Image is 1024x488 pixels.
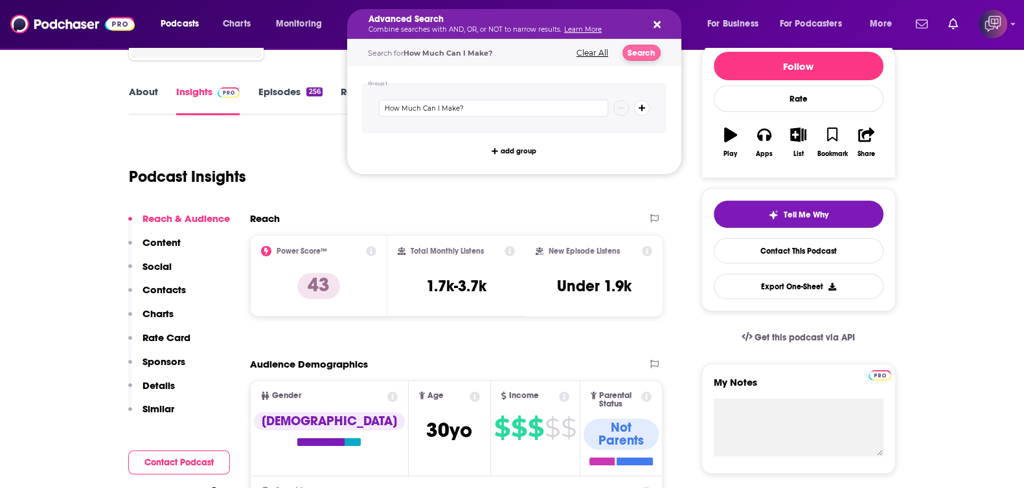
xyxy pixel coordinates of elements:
[128,355,185,379] button: Sponsors
[142,307,174,320] p: Charts
[869,370,891,381] img: Podchaser Pro
[10,12,135,36] img: Podchaser - Follow, Share and Rate Podcasts
[747,119,781,166] button: Apps
[714,85,883,112] div: Rate
[218,87,240,98] img: Podchaser Pro
[714,274,883,299] button: Export One-Sheet
[152,14,216,34] button: open menu
[369,15,639,24] h5: Advanced Search
[272,392,301,400] span: Gender
[176,85,240,115] a: InsightsPodchaser Pro
[142,283,186,296] p: Contacts
[869,368,891,381] a: Pro website
[379,100,608,116] input: Type a keyword or phrase...
[549,247,620,256] h2: New Episode Listens
[128,403,174,427] button: Similar
[781,119,815,166] button: List
[142,212,230,225] p: Reach & Audience
[488,143,540,159] button: add group
[128,331,190,355] button: Rate Card
[815,119,849,166] button: Bookmark
[714,52,883,80] button: Follow
[509,392,539,400] span: Income
[427,392,444,400] span: Age
[128,212,230,236] button: Reach & Audience
[128,283,186,307] button: Contacts
[368,81,388,87] h4: Group 1
[731,322,866,353] a: Get this podcast via API
[250,212,280,225] h2: Reach
[573,49,612,58] button: Clear All
[784,210,828,220] span: Tell Me Why
[129,85,158,115] a: About
[128,450,230,474] button: Contact Podcast
[771,14,861,34] button: open menu
[564,25,602,34] a: Learn More
[755,332,855,343] span: Get this podcast via API
[494,417,510,438] span: $
[780,15,842,33] span: For Podcasters
[297,273,340,299] p: 43
[501,148,536,155] span: add group
[128,379,175,403] button: Details
[267,14,339,34] button: open menu
[714,119,747,166] button: Play
[622,45,661,61] button: Search
[142,260,172,272] p: Social
[943,13,963,35] a: Show notifications dropdown
[511,417,527,438] span: $
[128,307,174,331] button: Charts
[341,85,378,115] a: Reviews
[142,355,185,368] p: Sponsors
[861,14,908,34] button: open menu
[306,87,322,96] div: 256
[128,236,181,260] button: Content
[714,201,883,228] button: tell me why sparkleTell Me Why
[426,276,486,296] h3: 1.7k-3.7k
[129,167,246,186] h1: Podcast Insights
[599,392,639,408] span: Parental Status
[277,247,327,256] h2: Power Score™
[979,10,1007,38] button: Show profile menu
[817,150,847,158] div: Bookmark
[142,379,175,392] p: Details
[142,403,174,415] p: Similar
[561,417,576,438] span: $
[768,210,779,220] img: tell me why sparkle
[849,119,883,166] button: Share
[142,331,190,344] p: Rate Card
[756,150,773,158] div: Apps
[723,150,737,158] div: Play
[161,15,199,33] span: Podcasts
[128,260,172,284] button: Social
[714,376,883,399] label: My Notes
[250,358,368,370] h2: Audience Demographics
[714,238,883,263] a: Contact This Podcast
[557,276,631,296] h3: Under 1.9k
[404,49,492,58] span: How Much Can I Make?
[870,15,892,33] span: More
[142,236,181,249] p: Content
[258,85,322,115] a: Episodes256
[979,10,1007,38] span: Logged in as corioliscompany
[368,49,492,58] span: Search for
[369,27,639,33] p: Combine searches with AND, OR, or NOT to narrow results.
[223,15,251,33] span: Charts
[411,247,484,256] h2: Total Monthly Listens
[528,417,543,438] span: $
[426,417,472,443] span: 30 yo
[545,417,560,438] span: $
[276,15,322,33] span: Monitoring
[793,150,804,158] div: List
[584,419,659,450] div: Not Parents
[214,14,258,34] a: Charts
[979,10,1007,38] img: User Profile
[254,412,405,430] div: [DEMOGRAPHIC_DATA]
[698,14,775,34] button: open menu
[359,9,694,39] div: Search podcasts, credits, & more...
[858,150,875,158] div: Share
[707,15,758,33] span: For Business
[911,13,933,35] a: Show notifications dropdown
